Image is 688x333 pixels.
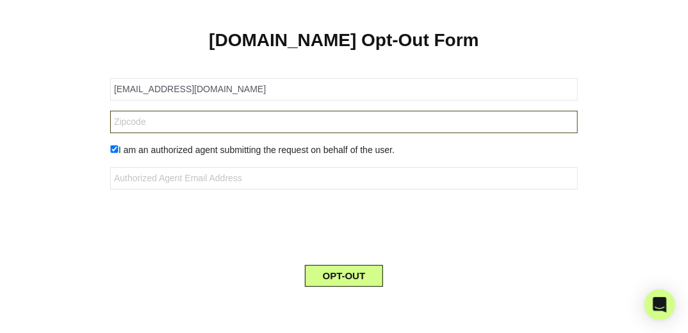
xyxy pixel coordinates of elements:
div: I am an authorized agent submitting the request on behalf of the user. [101,143,587,157]
input: Authorized Agent Email Address [110,167,578,190]
h1: [DOMAIN_NAME] Opt-Out Form [19,29,669,51]
div: Open Intercom Messenger [644,289,675,320]
button: OPT-OUT [305,265,384,287]
input: Email Address [110,78,578,101]
iframe: reCAPTCHA [247,200,441,250]
input: Zipcode [110,111,578,133]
